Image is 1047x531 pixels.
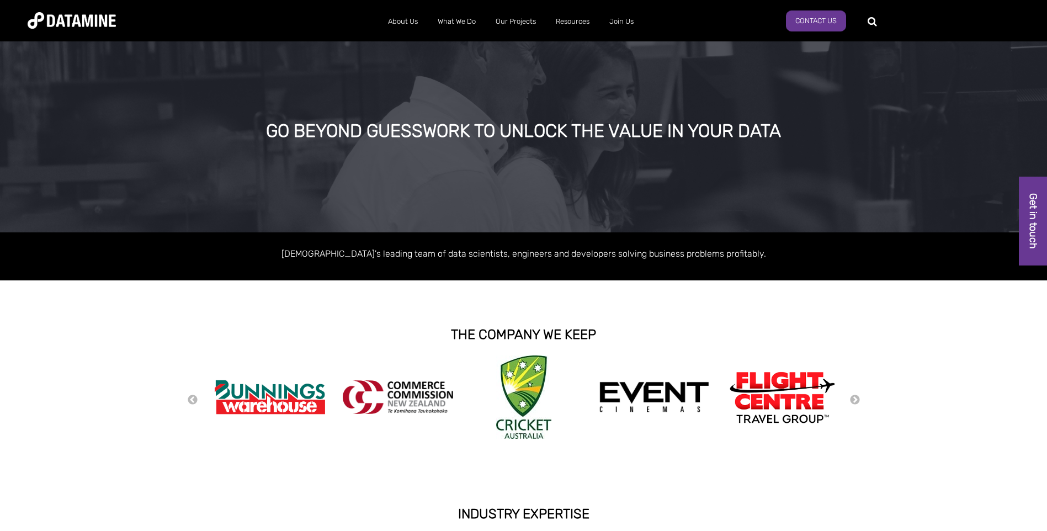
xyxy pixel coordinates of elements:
button: Previous [187,394,198,406]
img: commercecommission [343,380,453,414]
strong: INDUSTRY EXPERTISE [458,506,589,522]
img: Flight Centre [727,369,837,426]
a: Contact Us [786,10,846,31]
button: Next [849,394,860,406]
strong: THE COMPANY WE KEEP [451,327,596,342]
a: About Us [378,7,428,36]
a: Resources [546,7,599,36]
img: event cinemas [599,381,709,413]
a: Join Us [599,7,644,36]
div: GO BEYOND GUESSWORK TO UNLOCK THE VALUE IN YOUR DATA [119,121,928,141]
a: Our Projects [486,7,546,36]
img: Bunnings Warehouse [215,376,325,418]
a: What We Do [428,7,486,36]
img: Cricket Australia [496,355,551,439]
img: Datamine [28,12,116,29]
p: [DEMOGRAPHIC_DATA]'s leading team of data scientists, engineers and developers solving business p... [209,246,838,261]
a: Get in touch [1019,177,1047,265]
